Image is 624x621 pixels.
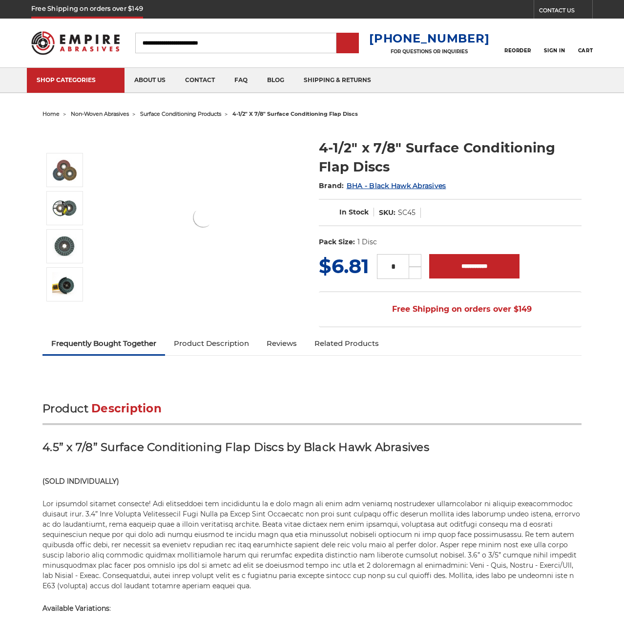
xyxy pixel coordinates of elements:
img: Scotch brite flap discs [52,158,77,182]
div: SHOP CATEGORIES [37,76,115,84]
span: $6.81 [319,254,369,278]
img: Scotch brite flap discs [191,205,215,230]
a: contact [175,68,225,93]
a: Reviews [258,333,306,354]
a: blog [257,68,294,93]
img: Black Hawk Abrasives Surface Conditioning Flap Disc - Blue [52,196,77,220]
p: FOR QUESTIONS OR INQUIRIES [369,48,489,55]
button: Previous [54,132,77,153]
button: Next [54,303,77,324]
strong: Available Variations [42,604,109,613]
dt: Pack Size: [319,237,355,247]
span: Cart [578,47,593,54]
span: Free Shipping on orders over $149 [369,300,532,319]
a: Product Description [165,333,258,354]
a: Reorder [504,32,531,53]
span: Reorder [504,47,531,54]
span: Description [91,402,162,415]
p: Lor ipsumdol sitamet consecte! Adi elitseddoei tem incididuntu la e dolo magn ali enim adm veniam... [42,499,582,591]
a: shipping & returns [294,68,381,93]
strong: 4.5” x 7/8” Surface Conditioning Flap Discs by Black Hawk Abrasives [42,440,429,454]
a: Frequently Bought Together [42,333,165,354]
span: 4-1/2" x 7/8" surface conditioning flap discs [232,110,358,117]
a: faq [225,68,257,93]
strong: (SOLD INDIVIDUALLY) [42,477,119,486]
a: BHA - Black Hawk Abrasives [347,181,446,190]
span: Sign In [544,47,565,54]
span: Product [42,402,88,415]
a: surface conditioning products [140,110,221,117]
img: Empire Abrasives [31,25,120,60]
img: 4-1/2" x 7/8" Surface Conditioning Flap Discs [52,234,77,258]
h1: 4-1/2" x 7/8" Surface Conditioning Flap Discs [319,138,582,176]
dd: 1 Disc [357,237,377,247]
dt: SKU: [379,208,395,218]
a: Cart [578,32,593,54]
a: CONTACT US [539,5,592,19]
a: about us [125,68,175,93]
dd: SC45 [398,208,416,218]
a: home [42,110,60,117]
input: Submit [338,34,357,53]
img: Angle grinder with blue surface conditioning flap disc [52,272,77,297]
span: Brand: [319,181,344,190]
a: non-woven abrasives [71,110,129,117]
span: In Stock [339,208,369,216]
p: : [42,603,582,614]
a: [PHONE_NUMBER] [369,31,489,45]
a: Related Products [306,333,388,354]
